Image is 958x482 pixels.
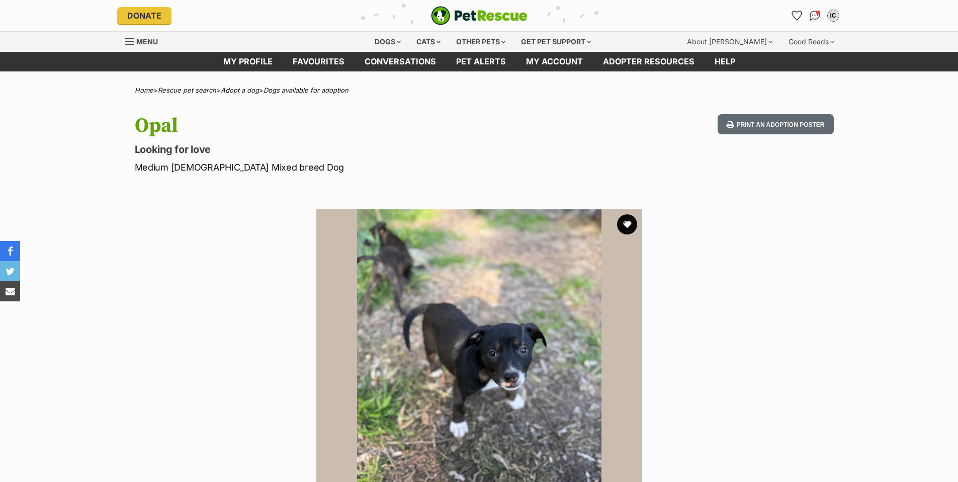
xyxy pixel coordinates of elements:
a: Home [135,86,153,94]
div: Good Reads [781,32,841,52]
a: Pet alerts [446,52,516,71]
a: Rescue pet search [158,86,216,94]
a: My account [516,52,593,71]
ul: Account quick links [789,8,841,24]
a: Favourites [283,52,355,71]
a: Dogs available for adoption [264,86,349,94]
div: Dogs [368,32,408,52]
span: Menu [136,37,158,46]
button: Print an adoption poster [718,114,833,135]
a: My profile [213,52,283,71]
a: Favourites [789,8,805,24]
div: Get pet support [514,32,598,52]
a: PetRescue [431,6,528,25]
button: My account [825,8,841,24]
a: Help [705,52,745,71]
a: Conversations [807,8,823,24]
h1: Opal [135,114,560,137]
a: Menu [125,32,165,50]
a: Adopter resources [593,52,705,71]
div: Other pets [449,32,512,52]
a: Donate [117,7,171,24]
p: Looking for love [135,142,560,156]
img: chat-41dd97257d64d25036548639549fe6c8038ab92f7586957e7f3b1b290dea8141.svg [810,11,820,21]
div: About [PERSON_NAME] [680,32,779,52]
div: Cats [409,32,448,52]
div: IC [828,11,838,21]
a: conversations [355,52,446,71]
img: logo-e224e6f780fb5917bec1dbf3a21bbac754714ae5b6737aabdf751b685950b380.svg [431,6,528,25]
a: Adopt a dog [221,86,259,94]
button: favourite [617,214,637,234]
p: Medium [DEMOGRAPHIC_DATA] Mixed breed Dog [135,160,560,174]
div: > > > [110,87,849,94]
